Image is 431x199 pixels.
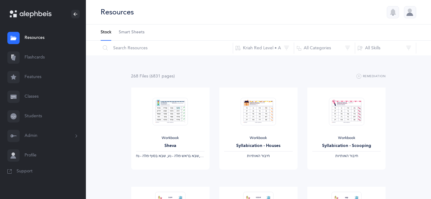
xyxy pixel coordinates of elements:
button: All Skills [355,41,416,55]
span: ‫חיבור האותיות‬ [247,154,270,158]
span: Smart Sheets [119,29,144,36]
span: 268 File [131,74,148,79]
span: s [172,74,174,79]
div: Syllabication - Scooping [312,143,381,149]
button: All Categories [294,41,355,55]
div: Workbook [224,136,293,141]
div: Workbook [136,136,205,141]
img: Syllabication-Workbook-Level-1-EN_Red_Scooping_thumbnail_1741114434.png [329,98,364,126]
span: (6831 page ) [150,74,175,79]
input: Search Resources [100,41,233,55]
div: Syllabication - Houses [224,143,293,149]
div: ‪, + 2‬ [136,154,205,159]
div: Resources [101,7,134,17]
div: Sheva [136,143,205,149]
span: ‫חיבור האותיות‬ [335,154,358,158]
span: ‫שבא בראש מלה - נע, שבא בסוף מלה - נח‬ [136,154,199,158]
span: s [147,74,148,79]
img: Syllabication-Workbook-Level-1-EN_Red_Houses_thumbnail_1741114032.png [241,98,276,126]
span: Support [17,168,33,175]
div: Workbook [312,136,381,141]
button: Remediation [357,73,386,80]
img: Sheva-Workbook-Red_EN_thumbnail_1754012358.png [153,98,188,126]
button: Kriah Red Level • A [233,41,294,55]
